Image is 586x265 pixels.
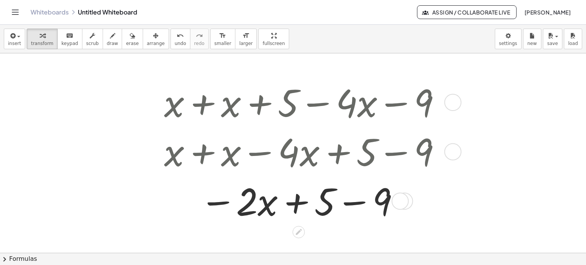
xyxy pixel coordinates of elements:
button: undoundo [171,29,190,49]
button: arrange [143,29,169,49]
button: fullscreen [258,29,289,49]
span: larger [239,41,253,46]
span: save [547,41,558,46]
i: format_size [219,31,226,40]
span: draw [107,41,118,46]
span: transform [31,41,53,46]
button: keyboardkeypad [57,29,82,49]
button: format_sizelarger [235,29,257,49]
i: undo [177,31,184,40]
div: Edit math [293,226,305,238]
button: Toggle navigation [9,6,21,18]
button: [PERSON_NAME] [518,5,577,19]
button: erase [122,29,143,49]
span: new [527,41,537,46]
span: insert [8,41,21,46]
span: keypad [61,41,78,46]
i: format_size [242,31,250,40]
span: fullscreen [262,41,285,46]
span: erase [126,41,138,46]
button: format_sizesmaller [210,29,235,49]
span: redo [194,41,204,46]
button: draw [103,29,122,49]
i: keyboard [66,31,73,40]
span: scrub [86,41,99,46]
span: undo [175,41,186,46]
button: new [523,29,541,49]
button: transform [27,29,58,49]
span: smaller [214,41,231,46]
span: Assign / Collaborate Live [423,9,510,16]
span: arrange [147,41,165,46]
span: load [568,41,578,46]
button: insert [4,29,25,49]
button: scrub [82,29,103,49]
i: redo [196,31,203,40]
button: save [543,29,562,49]
a: Whiteboards [31,8,69,16]
button: settings [495,29,522,49]
span: settings [499,41,517,46]
button: Assign / Collaborate Live [417,5,517,19]
span: [PERSON_NAME] [524,9,571,16]
button: load [564,29,582,49]
button: redoredo [190,29,209,49]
